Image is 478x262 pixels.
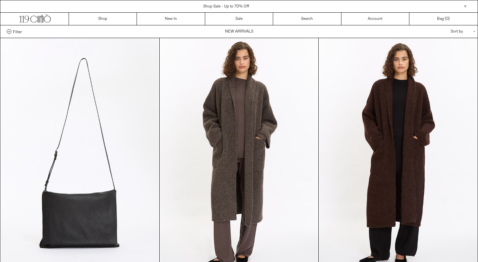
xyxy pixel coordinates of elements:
a: Shop Sale - Up to 70% Off [203,4,249,9]
a: Shop [69,13,137,25]
div: Sort by [413,25,471,38]
span: ) [446,16,450,22]
a: Sale [205,13,273,25]
a: Bag () [409,13,477,25]
span: Filter [13,29,22,34]
a: New In [137,13,205,25]
a: Search [273,13,341,25]
a: Account [341,13,409,25]
span: 0 [446,16,448,21]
